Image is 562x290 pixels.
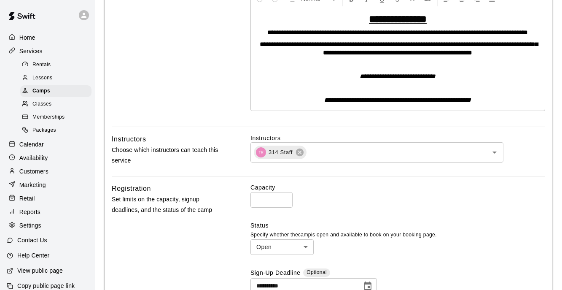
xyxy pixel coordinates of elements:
[20,111,91,123] div: Memberships
[32,87,50,95] span: Camps
[19,181,46,189] p: Marketing
[250,231,545,239] p: Specify whether the camp is open and available to book on your booking page.
[19,47,43,55] p: Services
[20,59,91,71] div: Rentals
[20,125,91,136] div: Packages
[7,138,88,151] a: Calendar
[250,134,545,142] label: Instructors
[20,72,91,84] div: Lessons
[489,146,500,158] button: Open
[7,45,88,57] a: Services
[7,31,88,44] a: Home
[250,268,301,278] label: Sign-Up Deadline
[7,219,88,232] a: Settings
[19,221,41,230] p: Settings
[250,183,545,192] label: Capacity
[20,85,91,97] div: Camps
[20,71,95,84] a: Lessons
[20,58,95,71] a: Rentals
[20,111,95,124] a: Memberships
[112,134,146,145] h6: Instructors
[250,239,314,255] div: Open
[32,74,53,82] span: Lessons
[250,221,545,230] label: Status
[32,126,56,135] span: Packages
[19,154,48,162] p: Availability
[17,266,63,275] p: View public page
[20,85,95,98] a: Camps
[19,194,35,203] p: Retail
[19,140,44,149] p: Calendar
[7,179,88,191] a: Marketing
[254,146,307,159] div: 314 Staff314 Staff
[17,251,49,260] p: Help Center
[256,147,266,157] img: 314 Staff
[32,113,65,122] span: Memberships
[20,98,95,111] a: Classes
[264,148,298,157] span: 314 Staff
[17,282,75,290] p: Copy public page link
[112,194,224,215] p: Set limits on the capacity, signup deadlines, and the status of the camp
[20,124,95,137] a: Packages
[32,61,51,69] span: Rentals
[112,183,151,194] h6: Registration
[19,208,40,216] p: Reports
[19,33,35,42] p: Home
[17,236,47,244] p: Contact Us
[7,152,88,164] a: Availability
[7,192,88,205] a: Retail
[307,269,327,275] span: Optional
[7,206,88,218] a: Reports
[7,165,88,178] a: Customers
[20,98,91,110] div: Classes
[32,100,51,108] span: Classes
[19,167,48,176] p: Customers
[112,145,224,166] p: Choose which instructors can teach this service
